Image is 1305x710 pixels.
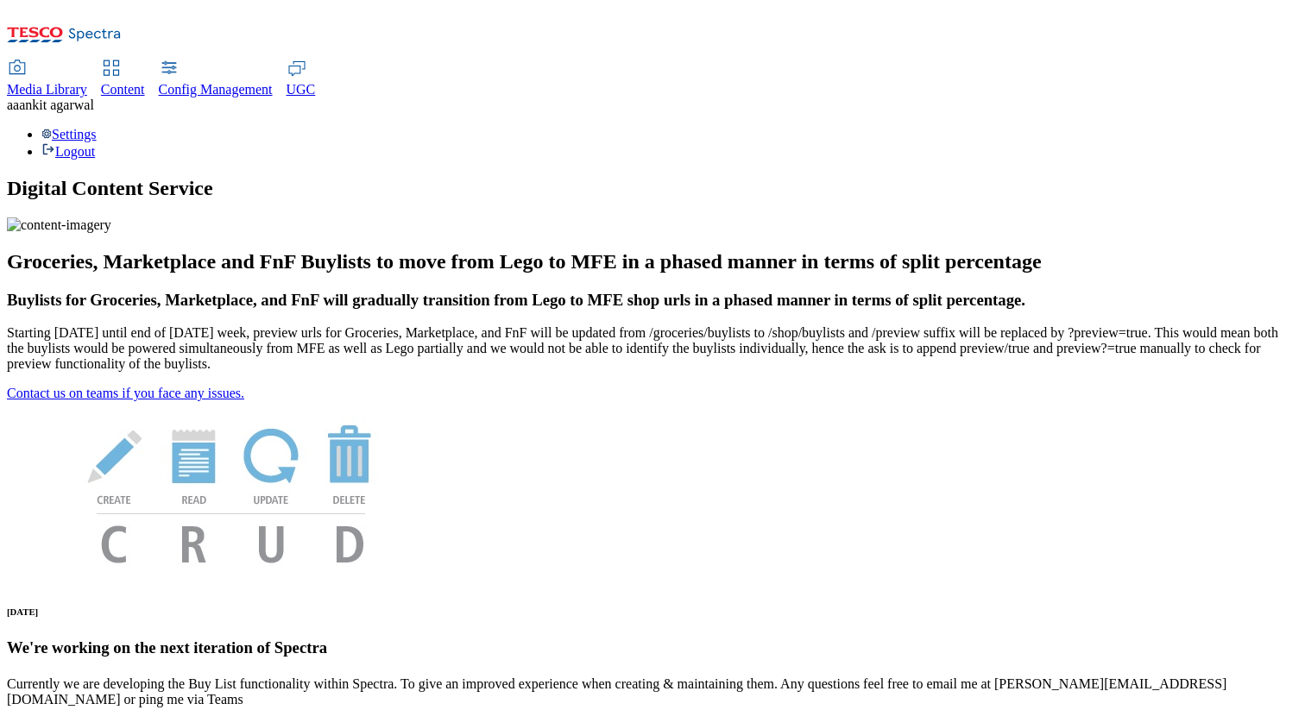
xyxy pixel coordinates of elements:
[7,82,87,97] span: Media Library
[7,177,1298,200] h1: Digital Content Service
[287,82,316,97] span: UGC
[7,61,87,97] a: Media Library
[19,97,94,112] span: ankit agarwal
[41,127,97,141] a: Settings
[7,325,1298,372] p: Starting [DATE] until end of [DATE] week, preview urls for Groceries, Marketplace, and FnF will b...
[7,638,1298,657] h3: We're working on the next iteration of Spectra
[101,61,145,97] a: Content
[7,291,1298,310] h3: Buylists for Groceries, Marketplace, and FnF will gradually transition from Lego to MFE shop urls...
[7,97,19,112] span: aa
[7,250,1298,273] h2: Groceries, Marketplace and FnF Buylists to move from Lego to MFE in a phased manner in terms of s...
[7,676,1298,707] p: Currently we are developing the Buy List functionality within Spectra. To give an improved experi...
[101,82,145,97] span: Content
[159,82,273,97] span: Config Management
[7,606,1298,617] h6: [DATE]
[7,386,244,400] a: Contact us on teams if you face any issues.
[41,144,95,159] a: Logout
[287,61,316,97] a: UGC
[7,217,111,233] img: content-imagery
[7,401,456,581] img: News Image
[159,61,273,97] a: Config Management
